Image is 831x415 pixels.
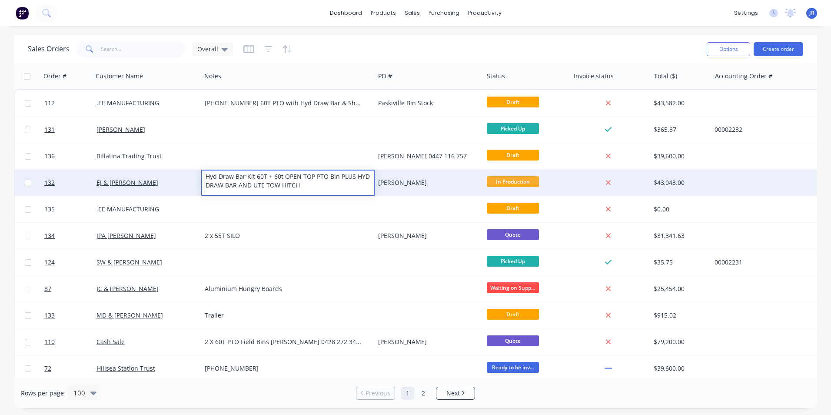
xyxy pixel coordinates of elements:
[352,387,479,400] ul: Pagination
[487,123,539,134] span: Picked Up
[44,249,96,275] a: 124
[417,387,430,400] a: Page 2
[44,284,51,293] span: 87
[44,329,96,355] a: 110
[44,125,55,134] span: 131
[574,72,614,80] div: Invoice status
[378,99,475,107] div: Paskiville Bin Stock
[487,282,539,293] span: Waiting on Supp...
[205,99,363,107] div: [PHONE_NUMBER] 60T PTO with Hyd Draw Bar & Shut Off
[205,364,363,373] div: [PHONE_NUMBER]
[197,44,218,54] span: Overall
[44,223,96,249] a: 134
[654,258,705,267] div: $35.75
[424,7,464,20] div: purchasing
[654,364,705,373] div: $39,600.00
[715,125,811,134] div: 00002232
[44,117,96,143] a: 131
[436,389,475,398] a: Next page
[205,311,363,320] div: Trailer
[654,338,705,346] div: $79,200.00
[44,258,55,267] span: 124
[96,284,159,293] a: JC & [PERSON_NAME]
[44,152,55,161] span: 136
[487,203,539,214] span: Draft
[96,364,155,372] a: Hillsea Station Trust
[96,125,145,134] a: [PERSON_NAME]
[204,72,221,80] div: Notes
[44,170,96,196] a: 132
[96,72,143,80] div: Customer Name
[487,97,539,107] span: Draft
[356,389,395,398] a: Previous page
[44,355,96,382] a: 72
[715,258,811,267] div: 00002231
[654,284,705,293] div: $25,454.00
[28,45,70,53] h1: Sales Orders
[654,231,705,240] div: $31,341.63
[96,231,156,240] a: JPA [PERSON_NAME]
[44,143,96,169] a: 136
[16,7,29,20] img: Factory
[730,7,762,20] div: settings
[487,150,539,161] span: Draft
[654,72,677,80] div: Total ($)
[446,389,460,398] span: Next
[487,72,505,80] div: Status
[378,231,475,240] div: [PERSON_NAME]
[654,311,705,320] div: $915.02
[378,152,475,161] div: [PERSON_NAME] 0447 116 757
[44,276,96,302] a: 87
[44,205,55,214] span: 135
[43,72,66,80] div: Order #
[44,178,55,187] span: 132
[487,176,539,187] span: In Production
[44,99,55,107] span: 112
[809,9,814,17] span: JR
[44,231,55,240] span: 134
[464,7,506,20] div: productivity
[654,178,705,187] div: $43,043.00
[44,196,96,222] a: 135
[378,178,475,187] div: [PERSON_NAME]
[487,309,539,320] span: Draft
[44,364,51,373] span: 72
[96,152,162,160] a: Billatina Trading Trust
[487,256,539,267] span: Picked Up
[205,338,363,346] div: 2 X 60T PTO Field Bins [PERSON_NAME] 0428 272 346 [EMAIL_ADDRESS][DOMAIN_NAME]
[21,389,64,398] span: Rows per page
[96,338,125,346] a: Cash Sale
[654,125,705,134] div: $365.87
[654,152,705,161] div: $39,600.00
[101,40,186,58] input: Search...
[96,205,159,213] a: .EE MANUFACTURING
[96,178,158,187] a: EJ & [PERSON_NAME]
[205,231,363,240] div: 2 x 55T SILO
[654,99,705,107] div: $43,582.00
[366,389,390,398] span: Previous
[202,171,374,191] div: Hyd Draw Bar Kit 60T + 60t OPEN TOP PTO Bin PLUS HYD DRAW BAR AND UTE TOW HITCH
[707,42,750,56] button: Options
[754,42,803,56] button: Create order
[487,229,539,240] span: Quote
[400,7,424,20] div: sales
[44,338,55,346] span: 110
[44,90,96,116] a: 112
[44,311,55,320] span: 133
[205,284,363,293] div: Aluminium Hungry Boards
[378,338,475,346] div: [PERSON_NAME]
[366,7,400,20] div: products
[96,311,163,319] a: MD & [PERSON_NAME]
[715,72,772,80] div: Accounting Order #
[96,99,159,107] a: .EE MANUFACTURING
[378,72,392,80] div: PO #
[487,362,539,373] span: Ready to be inv...
[401,387,414,400] a: Page 1 is your current page
[326,7,366,20] a: dashboard
[487,335,539,346] span: Quote
[44,302,96,328] a: 133
[654,205,705,214] div: $0.00
[96,258,162,266] a: SW & [PERSON_NAME]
